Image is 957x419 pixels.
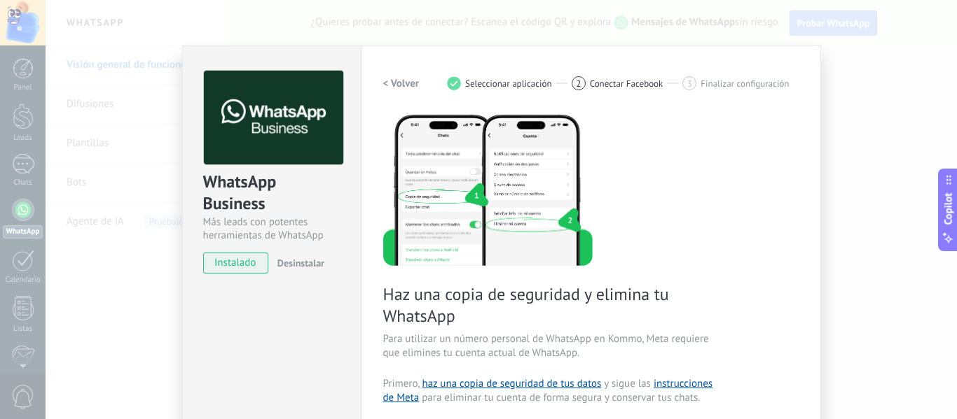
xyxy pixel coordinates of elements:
div: Más leads con potentes herramientas de WhatsApp [203,215,341,242]
img: logo_main.png [204,71,343,165]
span: Para utilizar un número personal de WhatsApp en Kommo, Meta requiere que elimines tu cuenta actua... [383,332,717,360]
button: Desinstalar [272,253,324,274]
h2: < Volver [383,77,420,90]
span: Haz una copia de seguridad y elimina tu WhatsApp [383,283,717,327]
span: Conectar Facebook [590,78,663,89]
img: delete personal phone [383,113,593,266]
span: 2 [576,78,581,90]
span: Primero, y sigue las para eliminar tu cuenta de forma segura y conservar tus chats. [383,377,717,405]
span: Finalizar configuración [701,78,789,89]
div: WhatsApp Business [203,171,341,215]
span: instalado [204,253,268,274]
span: Seleccionar aplicación [465,78,552,89]
span: Desinstalar [277,257,324,269]
span: Copilot [942,192,956,225]
a: instrucciones de Meta [383,377,713,404]
span: 3 [687,78,692,90]
button: < Volver [383,71,420,96]
a: haz una copia de seguridad de tus datos [422,377,601,390]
